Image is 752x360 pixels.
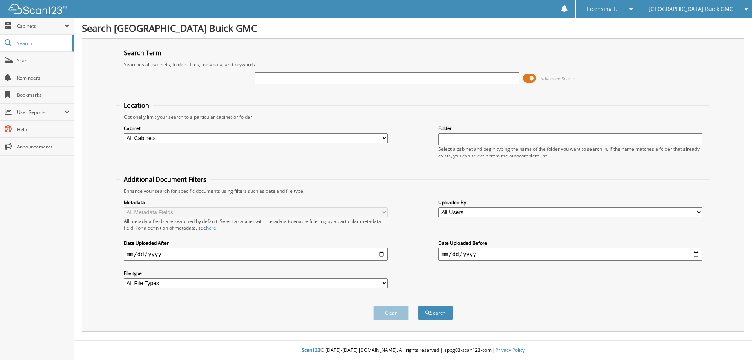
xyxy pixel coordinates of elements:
[8,4,67,14] img: scan123-logo-white.svg
[120,114,707,120] div: Optionally limit your search to a particular cabinet or folder
[17,23,64,29] span: Cabinets
[438,248,702,261] input: end
[17,40,69,47] span: Search
[120,188,707,194] div: Enhance your search for specific documents using filters such as date and file type.
[124,248,388,261] input: start
[438,125,702,132] label: Folder
[124,240,388,246] label: Date Uploaded After
[120,49,165,57] legend: Search Term
[17,109,64,116] span: User Reports
[74,341,752,360] div: © [DATE]-[DATE] [DOMAIN_NAME]. All rights reserved | appg03-scan123-com |
[438,199,702,206] label: Uploaded By
[17,92,70,98] span: Bookmarks
[124,125,388,132] label: Cabinet
[302,347,320,353] span: Scan123
[649,7,733,11] span: [GEOGRAPHIC_DATA] Buick GMC
[17,57,70,64] span: Scan
[17,74,70,81] span: Reminders
[438,240,702,246] label: Date Uploaded Before
[120,101,153,110] legend: Location
[120,175,210,184] legend: Additional Document Filters
[124,270,388,277] label: File type
[373,306,409,320] button: Clear
[120,61,707,68] div: Searches all cabinets, folders, files, metadata, and keywords
[124,218,388,231] div: All metadata fields are searched by default. Select a cabinet with metadata to enable filtering b...
[495,347,525,353] a: Privacy Policy
[124,199,388,206] label: Metadata
[587,7,618,11] span: Licensing L.
[206,224,216,231] a: here
[82,22,744,34] h1: Search [GEOGRAPHIC_DATA] Buick GMC
[540,76,575,81] span: Advanced Search
[438,146,702,159] div: Select a cabinet and begin typing the name of the folder you want to search in. If the name match...
[17,143,70,150] span: Announcements
[17,126,70,133] span: Help
[418,306,453,320] button: Search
